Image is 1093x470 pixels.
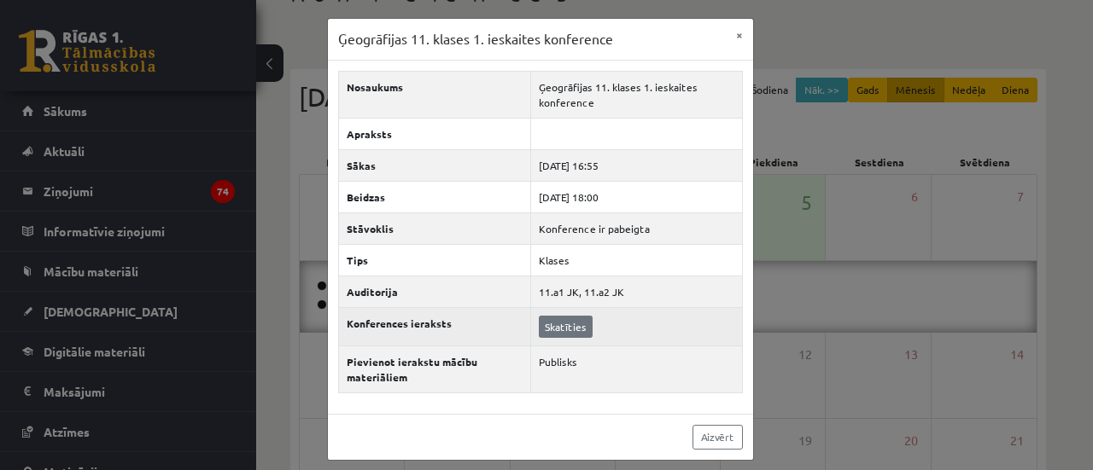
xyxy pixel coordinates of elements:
a: Aizvērt [693,425,743,450]
th: Auditorija [338,276,530,307]
td: Klases [530,244,742,276]
td: Publisks [530,345,742,392]
td: Ģeogrāfijas 11. klases 1. ieskaites konference [530,71,742,118]
a: Skatīties [539,316,593,338]
th: Stāvoklis [338,212,530,244]
th: Nosaukums [338,71,530,118]
th: Tips [338,244,530,276]
td: Konference ir pabeigta [530,212,742,244]
td: [DATE] 16:55 [530,149,742,181]
button: × [726,19,753,51]
td: 11.a1 JK, 11.a2 JK [530,276,742,307]
th: Sākas [338,149,530,181]
th: Beidzas [338,181,530,212]
td: [DATE] 18:00 [530,181,742,212]
h3: Ģeogrāfijas 11. klases 1. ieskaites konference [338,29,613,49]
th: Konferences ieraksts [338,307,530,345]
th: Apraksts [338,118,530,149]
th: Pievienot ierakstu mācību materiāliem [338,345,530,392]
